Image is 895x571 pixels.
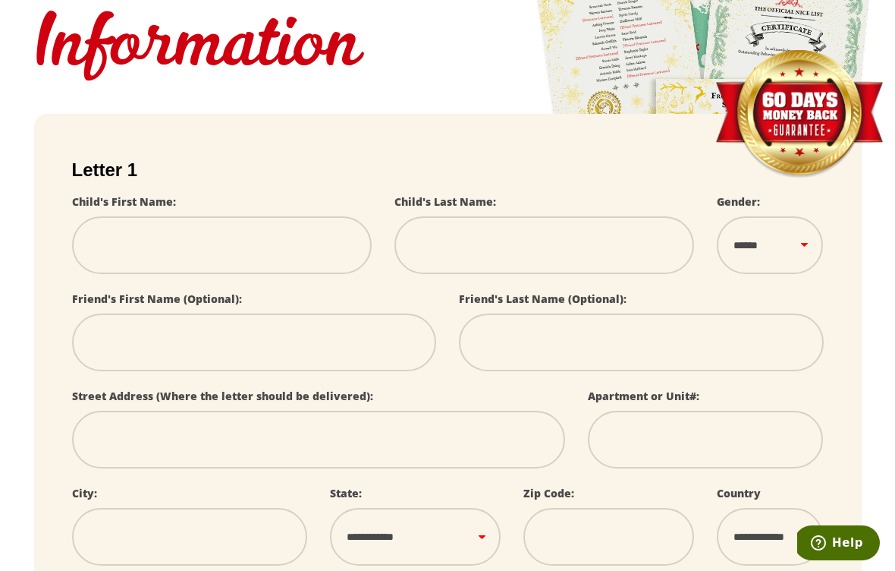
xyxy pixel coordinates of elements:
label: Zip Code: [523,486,574,500]
iframe: Opens a widget where you can find more information [797,525,880,563]
label: Friend's First Name (Optional): [72,292,242,306]
label: Gender: [717,194,760,209]
img: Money Back Guarantee [714,49,884,179]
label: Child's Last Name: [394,194,496,209]
label: Country [717,486,761,500]
label: Friend's Last Name (Optional): [459,292,626,306]
h1: Information [34,4,862,91]
label: City: [72,486,97,500]
label: Street Address (Where the letter should be delivered): [72,389,373,403]
h2: Letter 1 [72,159,824,181]
label: Child's First Name: [72,194,176,209]
label: Apartment or Unit#: [588,389,699,403]
label: State: [330,486,362,500]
